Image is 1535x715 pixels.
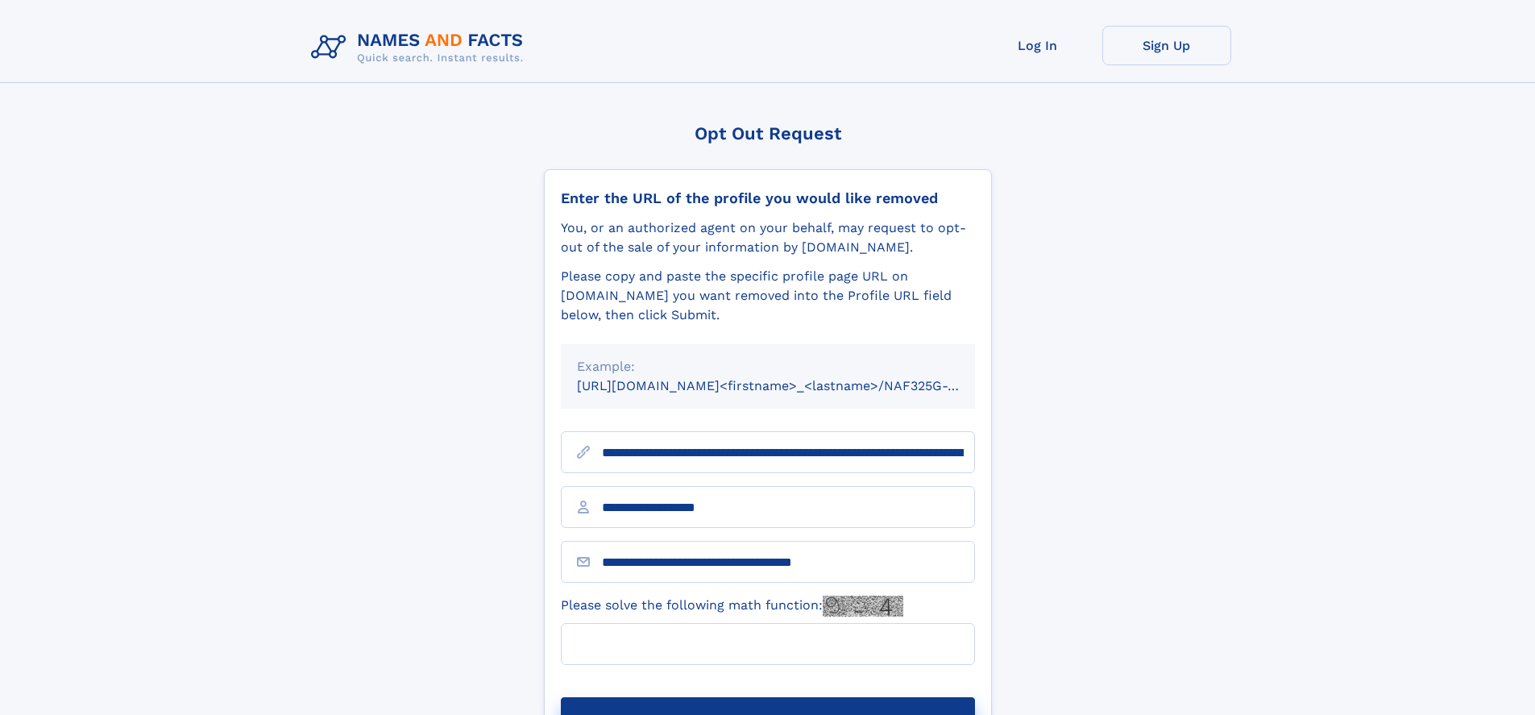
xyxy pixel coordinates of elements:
[561,218,975,257] div: You, or an authorized agent on your behalf, may request to opt-out of the sale of your informatio...
[561,189,975,207] div: Enter the URL of the profile you would like removed
[577,357,959,376] div: Example:
[973,26,1102,65] a: Log In
[561,267,975,325] div: Please copy and paste the specific profile page URL on [DOMAIN_NAME] you want removed into the Pr...
[561,596,903,617] label: Please solve the following math function:
[577,378,1006,393] small: [URL][DOMAIN_NAME]<firstname>_<lastname>/NAF325G-xxxxxxxx
[544,123,992,143] div: Opt Out Request
[1102,26,1231,65] a: Sign Up
[305,26,537,69] img: Logo Names and Facts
